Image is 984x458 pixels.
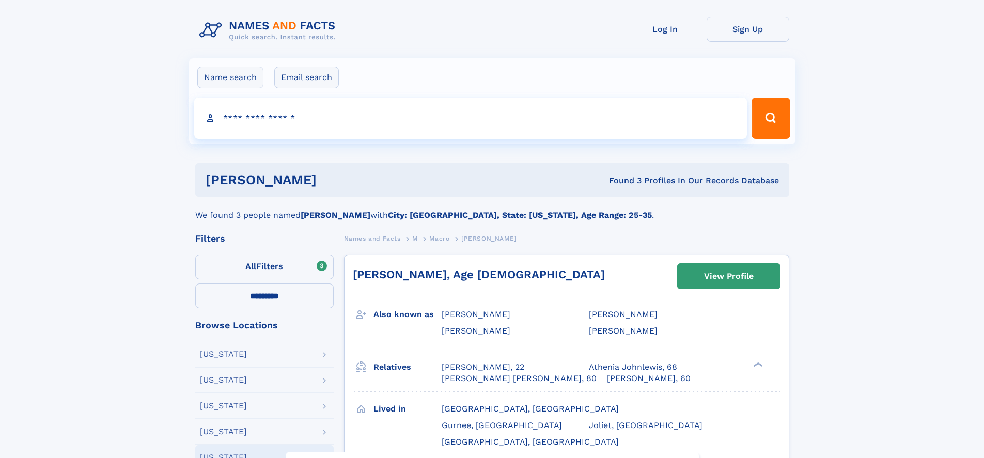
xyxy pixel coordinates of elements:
[624,17,707,42] a: Log In
[442,404,619,414] span: [GEOGRAPHIC_DATA], [GEOGRAPHIC_DATA]
[195,321,334,330] div: Browse Locations
[373,400,442,418] h3: Lived in
[245,261,256,271] span: All
[353,268,605,281] a: [PERSON_NAME], Age [DEMOGRAPHIC_DATA]
[442,420,562,430] span: Gurnee, [GEOGRAPHIC_DATA]
[195,255,334,279] label: Filters
[200,350,247,358] div: [US_STATE]
[373,306,442,323] h3: Also known as
[442,309,510,319] span: [PERSON_NAME]
[412,235,418,242] span: M
[200,402,247,410] div: [US_STATE]
[197,67,263,88] label: Name search
[589,361,677,373] a: Athenia Johnlewis, 68
[429,232,449,245] a: Macro
[373,358,442,376] h3: Relatives
[206,173,463,186] h1: [PERSON_NAME]
[442,361,524,373] a: [PERSON_NAME], 22
[429,235,449,242] span: Macro
[752,98,790,139] button: Search Button
[388,210,652,220] b: City: [GEOGRAPHIC_DATA], State: [US_STATE], Age Range: 25-35
[707,17,789,42] a: Sign Up
[607,373,691,384] a: [PERSON_NAME], 60
[442,373,597,384] a: [PERSON_NAME] [PERSON_NAME], 80
[274,67,339,88] label: Email search
[589,420,702,430] span: Joliet, [GEOGRAPHIC_DATA]
[589,326,658,336] span: [PERSON_NAME]
[301,210,370,220] b: [PERSON_NAME]
[195,17,344,44] img: Logo Names and Facts
[704,264,754,288] div: View Profile
[200,376,247,384] div: [US_STATE]
[195,234,334,243] div: Filters
[589,309,658,319] span: [PERSON_NAME]
[751,361,763,368] div: ❯
[194,98,747,139] input: search input
[200,428,247,436] div: [US_STATE]
[412,232,418,245] a: M
[344,232,401,245] a: Names and Facts
[442,437,619,447] span: [GEOGRAPHIC_DATA], [GEOGRAPHIC_DATA]
[463,175,779,186] div: Found 3 Profiles In Our Records Database
[461,235,517,242] span: [PERSON_NAME]
[678,264,780,289] a: View Profile
[195,197,789,222] div: We found 3 people named with .
[442,326,510,336] span: [PERSON_NAME]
